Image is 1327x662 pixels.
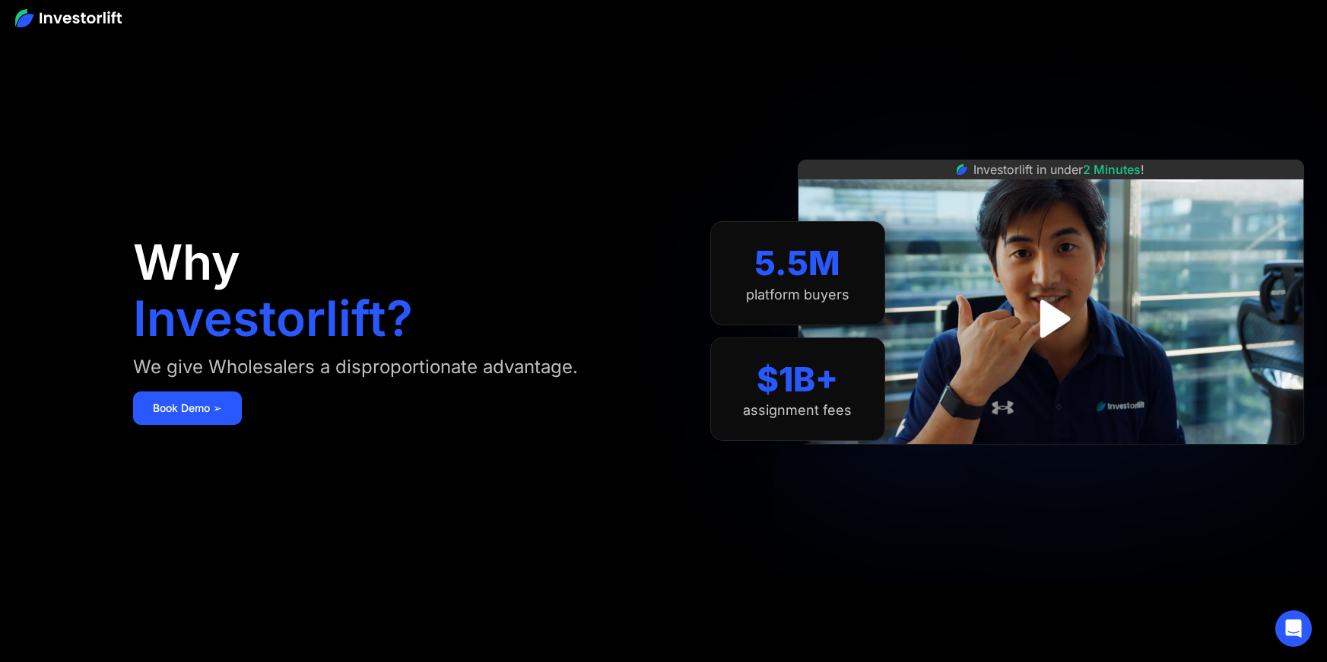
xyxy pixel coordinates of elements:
[133,294,413,343] h1: Investorlift?
[937,452,1165,470] iframe: Customer reviews powered by Trustpilot
[743,402,852,419] div: assignment fees
[973,160,1144,179] div: Investorlift in under !
[1083,162,1141,177] span: 2 Minutes
[133,238,240,287] h1: Why
[133,355,578,379] div: We give Wholesalers a disproportionate advantage.
[757,360,838,400] div: $1B+
[1275,610,1312,647] div: Open Intercom Messenger
[746,287,849,303] div: platform buyers
[754,243,840,283] div: 5.5M
[1017,285,1084,353] a: open lightbox
[133,391,242,425] a: Book Demo ➢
